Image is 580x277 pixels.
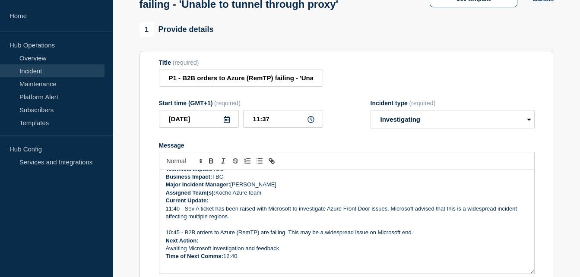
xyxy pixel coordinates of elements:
[166,189,216,196] strong: Assigned Team(s):
[217,156,229,166] button: Toggle italic text
[166,197,209,204] strong: Current Update:
[371,100,535,107] div: Incident type
[223,253,238,259] span: 12:40
[243,110,323,128] input: HH:MM
[159,170,534,274] div: Message
[229,156,241,166] button: Toggle strikethrough text
[166,166,213,172] strong: Technical Impact:
[166,237,199,244] strong: Next Action:
[166,205,528,221] p: 11:40 - Sev A ticket has been raised with Microsoft to investigate Azure Front Door issues. Micro...
[159,100,323,107] div: Start time (GMT+1)
[214,100,241,107] span: (required)
[139,22,154,37] span: 1
[166,173,212,180] strong: Business Impact:
[159,59,323,66] div: Title
[212,166,224,172] span: TBC
[166,253,223,259] strong: Time of Next Comms:
[216,189,261,196] span: Kocho Azure team
[371,110,535,129] select: Incident type
[254,156,266,166] button: Toggle bulleted list
[166,181,231,188] strong: Major Incident Manager:
[241,156,254,166] button: Toggle ordered list
[139,22,214,37] div: Provide details
[266,156,278,166] button: Toggle link
[159,110,239,128] input: YYYY-MM-DD
[166,245,279,252] span: Awaiting Microsoft investigation and feedback
[173,59,199,66] span: (required)
[159,142,535,149] div: Message
[409,100,436,107] span: (required)
[159,69,323,87] input: Title
[205,156,217,166] button: Toggle bold text
[163,156,205,166] span: Font size
[230,181,276,188] span: [PERSON_NAME]
[212,173,223,180] span: TBC
[166,229,413,236] span: 10:45 - B2B orders to Azure (RemTP) are failing. This may be a widespread issue on Microsoft end.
